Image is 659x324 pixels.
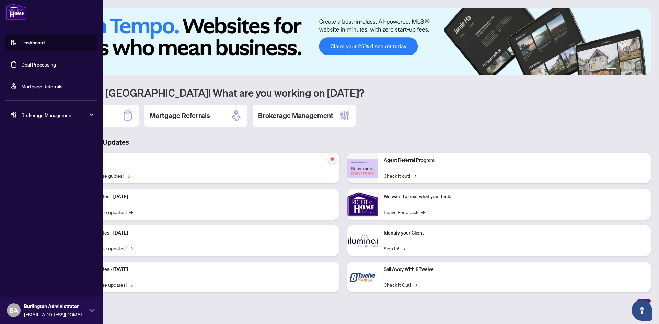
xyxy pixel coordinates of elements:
img: Sail Away With 8Twelve [347,262,378,292]
p: Self-Help [72,157,334,164]
button: Open asap [632,300,652,321]
span: → [129,208,133,216]
img: We want to hear what you think! [347,189,378,220]
span: [EMAIL_ADDRESS][DOMAIN_NAME] [24,311,86,318]
h2: Mortgage Referrals [150,111,210,120]
span: → [421,208,425,216]
a: Leave Feedback→ [384,208,425,216]
h1: Welcome back [GEOGRAPHIC_DATA]! What are you working on [DATE]? [36,86,651,99]
h2: Brokerage Management [258,111,333,120]
span: → [413,172,416,179]
span: → [402,244,405,252]
img: Identify your Client [347,225,378,256]
span: Burlington Administrator [24,302,86,310]
span: → [414,281,417,288]
span: → [129,281,133,288]
p: Agent Referral Program [384,157,645,164]
button: 5 [636,68,638,71]
button: 6 [641,68,644,71]
a: Deal Processing [21,61,56,68]
p: Platform Updates - [DATE] [72,266,334,273]
button: 3 [625,68,627,71]
p: Identify your Client [384,229,645,237]
span: Brokerage Management [21,111,93,119]
a: Check it out!→ [384,172,416,179]
button: 2 [619,68,622,71]
a: Dashboard [21,39,45,46]
button: 4 [630,68,633,71]
h3: Brokerage & Industry Updates [36,137,651,147]
span: → [129,244,133,252]
button: 1 [605,68,616,71]
p: Sail Away With 8Twelve [384,266,645,273]
span: pushpin [328,155,336,164]
span: BA [10,305,18,315]
img: Slide 0 [36,8,651,75]
p: We want to hear what you think! [384,193,645,201]
a: Check it Out!→ [384,281,417,288]
img: logo [5,3,27,20]
span: → [126,172,130,179]
img: Agent Referral Program [347,159,378,178]
p: Platform Updates - [DATE] [72,193,334,201]
a: Sign In!→ [384,244,405,252]
a: Mortgage Referrals [21,83,62,89]
p: Platform Updates - [DATE] [72,229,334,237]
